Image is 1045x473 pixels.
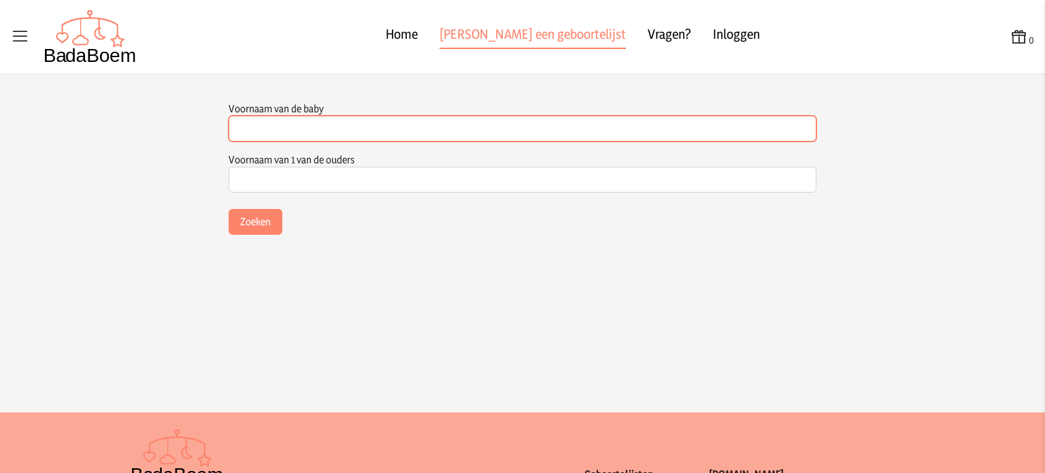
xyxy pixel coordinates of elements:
[229,153,354,166] label: Voornaam van 1 van de ouders
[713,25,760,49] a: Inloggen
[229,209,282,235] button: Zoeken
[386,25,418,49] a: Home
[439,25,626,49] a: [PERSON_NAME] een geboortelijst
[648,25,691,49] a: Vragen?
[229,102,324,115] label: Voornaam van de baby
[44,10,137,64] img: Badaboem
[1010,27,1034,47] button: 0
